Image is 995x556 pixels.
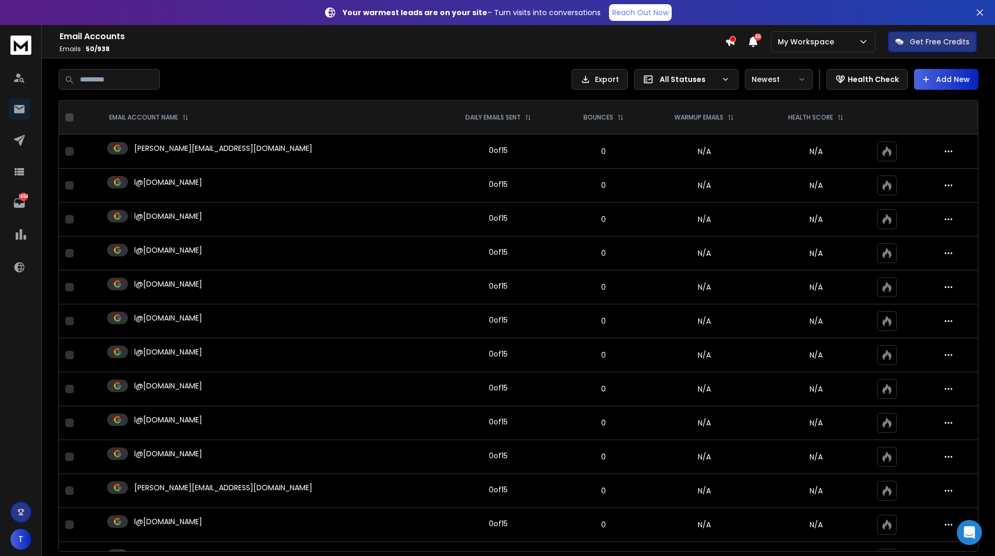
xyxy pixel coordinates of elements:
p: 0 [567,180,640,191]
div: Open Intercom Messenger [957,520,982,545]
div: 0 of 15 [489,383,508,393]
p: N/A [768,519,864,530]
p: N/A [768,146,864,157]
p: N/A [768,384,864,394]
div: 0 of 15 [489,179,508,190]
td: N/A [647,474,762,508]
p: l@[DOMAIN_NAME] [134,347,202,357]
p: N/A [768,282,864,292]
img: logo [10,36,31,55]
div: 0 of 15 [489,145,508,156]
td: N/A [647,270,762,304]
p: 0 [567,350,640,360]
button: Get Free Credits [888,31,977,52]
p: 0 [567,316,640,326]
p: 0 [567,519,640,530]
p: l@[DOMAIN_NAME] [134,313,202,323]
a: 1464 [9,193,30,214]
p: 0 [567,146,640,157]
button: T [10,529,31,550]
p: My Workspace [778,37,838,47]
td: N/A [647,338,762,372]
p: Health Check [848,74,899,85]
p: N/A [768,418,864,428]
p: 0 [567,418,640,428]
div: 0 of 15 [489,484,508,495]
p: 0 [567,452,640,462]
td: N/A [647,203,762,236]
p: 0 [567,248,640,258]
p: DAILY EMAILS SENT [465,113,521,122]
p: [PERSON_NAME][EMAIL_ADDRESS][DOMAIN_NAME] [134,482,312,493]
td: N/A [647,304,762,338]
td: N/A [647,372,762,406]
td: N/A [647,135,762,169]
p: Reach Out Now [612,7,669,18]
div: 0 of 15 [489,451,508,461]
td: N/A [647,508,762,542]
div: 0 of 15 [489,247,508,257]
a: Reach Out Now [609,4,672,21]
p: [PERSON_NAME][EMAIL_ADDRESS][DOMAIN_NAME] [134,143,312,153]
p: All Statuses [660,74,717,85]
div: 0 of 15 [489,281,508,291]
p: l@[DOMAIN_NAME] [134,279,202,289]
p: N/A [768,316,864,326]
strong: Your warmest leads are on your site [343,7,487,18]
div: 0 of 15 [489,417,508,427]
p: l@[DOMAIN_NAME] [134,211,202,221]
p: HEALTH SCORE [788,113,833,122]
p: l@[DOMAIN_NAME] [134,245,202,255]
p: l@[DOMAIN_NAME] [134,415,202,425]
p: N/A [768,486,864,496]
p: BOUNCES [583,113,613,122]
td: N/A [647,169,762,203]
td: N/A [647,440,762,474]
p: Emails : [60,45,725,53]
p: N/A [768,248,864,258]
p: 0 [567,486,640,496]
span: 50 / 938 [86,44,110,53]
p: – Turn visits into conversations [343,7,601,18]
button: Health Check [826,69,908,90]
p: 0 [567,214,640,224]
button: Export [571,69,628,90]
p: 1464 [19,193,28,201]
td: N/A [647,236,762,270]
p: N/A [768,214,864,224]
p: l@[DOMAIN_NAME] [134,516,202,527]
p: l@[DOMAIN_NAME] [134,381,202,391]
td: N/A [647,406,762,440]
p: l@[DOMAIN_NAME] [134,448,202,459]
div: 0 of 15 [489,315,508,325]
button: Newest [745,69,813,90]
p: N/A [768,452,864,462]
div: 0 of 15 [489,213,508,223]
p: N/A [768,350,864,360]
h1: Email Accounts [60,30,725,43]
span: 50 [754,33,762,41]
p: WARMUP EMAILS [674,113,723,122]
p: 0 [567,384,640,394]
p: Get Free Credits [910,37,969,47]
p: l@[DOMAIN_NAME] [134,177,202,187]
div: 0 of 15 [489,518,508,529]
button: Add New [914,69,978,90]
p: N/A [768,180,864,191]
p: 0 [567,282,640,292]
div: EMAIL ACCOUNT NAME [109,113,189,122]
div: 0 of 15 [489,349,508,359]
